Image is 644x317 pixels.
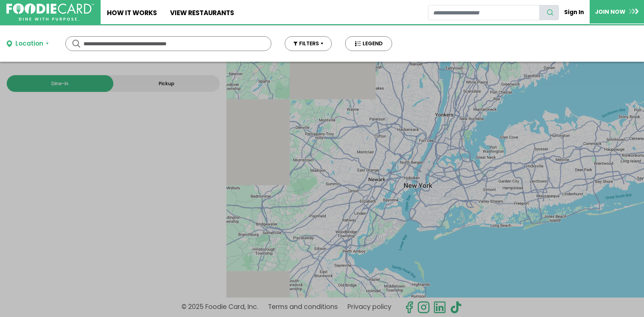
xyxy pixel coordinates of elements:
button: FILTERS [285,36,332,51]
button: LEGEND [345,36,392,51]
img: FoodieCard; Eat, Drink, Save, Donate [6,3,94,21]
a: Sign In [559,5,590,19]
button: Location [7,39,49,49]
div: Location [15,39,43,49]
button: search [539,5,559,20]
input: restaurant search [428,5,540,20]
